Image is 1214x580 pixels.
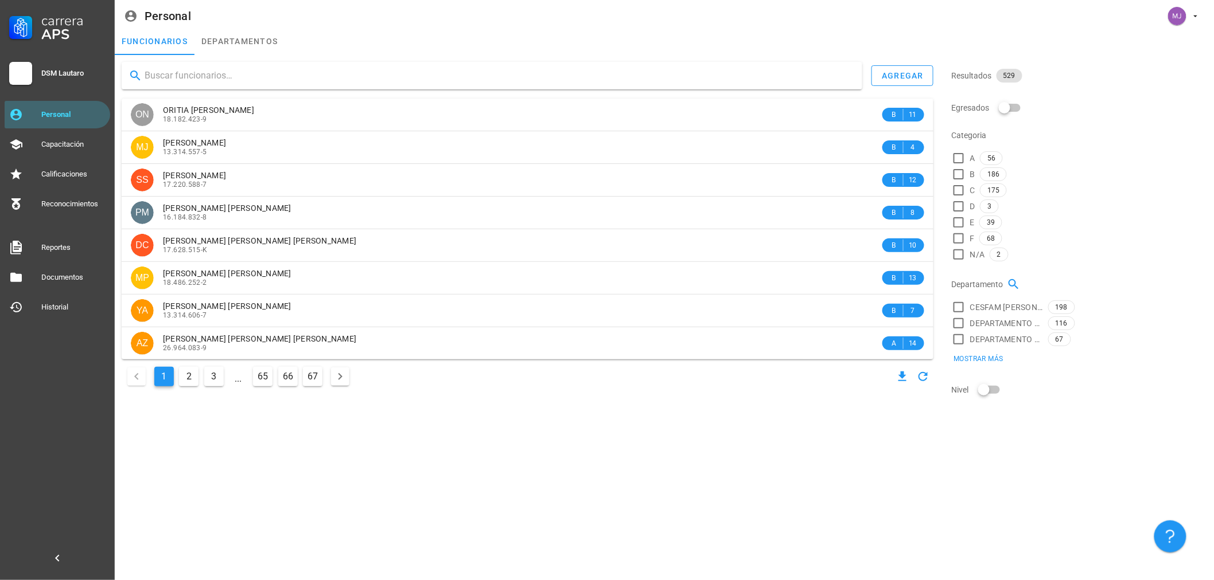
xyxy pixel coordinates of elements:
[952,62,1207,89] div: Resultados
[163,311,207,319] span: 13.314.606-7
[987,200,991,213] span: 3
[145,66,853,85] input: Buscar funcionarios…
[163,246,208,254] span: 17.628.515-K
[889,240,898,251] span: B
[137,332,148,355] span: AZ
[131,234,154,257] div: avatar
[970,201,975,212] span: D
[253,367,273,386] button: Ir a la página 65
[970,249,985,260] span: N/A
[889,305,898,316] span: B
[163,148,207,156] span: 13.314.557-5
[997,248,1001,261] span: 2
[1056,301,1068,313] span: 198
[135,201,149,224] span: PM
[163,213,207,221] span: 16.184.832-8
[229,367,248,386] span: ...
[908,207,917,218] span: 8
[41,14,106,28] div: Carrera
[5,101,110,128] a: Personal
[154,367,174,386] button: Página actual, página 1
[953,355,1003,363] span: Mostrar más
[204,367,224,386] button: Ir a la página 3
[194,28,285,55] a: departamentos
[179,367,199,386] button: Ir a la página 2
[145,10,191,22] div: Personal
[163,203,291,213] span: [PERSON_NAME] [PERSON_NAME]
[163,344,207,352] span: 26.964.083-9
[871,65,933,86] button: agregar
[908,338,917,349] span: 14
[908,305,917,316] span: 7
[908,109,917,120] span: 11
[908,240,917,251] span: 10
[970,318,1044,329] span: DEPARTAMENTO SALUD RURAL
[889,272,898,284] span: B
[946,351,1010,367] button: Mostrar más
[970,168,975,180] span: B
[1003,69,1015,83] span: 529
[908,174,917,186] span: 12
[41,199,106,209] div: Reconocimientos
[987,152,995,164] span: 56
[970,185,975,196] span: C
[908,272,917,284] span: 13
[41,243,106,252] div: Reportes
[5,160,110,188] a: Calificaciones
[41,170,106,179] div: Calificaciones
[1056,317,1068,330] span: 116
[163,181,207,189] span: 17.220.588-7
[131,136,154,159] div: avatar
[5,293,110,321] a: Historial
[131,201,154,224] div: avatar
[987,232,995,245] span: 68
[952,122,1207,149] div: Categoria
[41,273,106,282] div: Documentos
[136,136,148,159] span: MJ
[303,367,322,386] button: Ir a la página 67
[163,105,254,115] span: ORITIA [PERSON_NAME]
[1168,7,1186,25] div: avatar
[987,216,995,229] span: 39
[136,168,148,191] span: SS
[163,279,207,287] span: 18.486.252-2
[163,236,356,245] span: [PERSON_NAME] [PERSON_NAME] [PERSON_NAME]
[41,140,106,149] div: Capacitación
[115,28,194,55] a: funcionarios
[131,168,154,191] div: avatar
[5,131,110,158] a: Capacitación
[970,301,1044,313] span: CESFAM [PERSON_NAME]
[135,234,149,257] span: DC
[987,168,999,181] span: 186
[881,71,924,80] div: agregar
[331,367,349,386] button: Página siguiente
[41,69,106,78] div: DSM Lautaro
[889,174,898,186] span: B
[952,271,1207,298] div: Departamento
[1056,333,1064,346] span: 67
[41,28,106,41] div: APS
[952,376,1207,403] div: Nivel
[163,171,226,180] span: [PERSON_NAME]
[278,367,298,386] button: Ir a la página 66
[131,332,154,355] div: avatar
[889,207,898,218] span: B
[987,184,999,197] span: 175
[163,301,291,311] span: [PERSON_NAME] [PERSON_NAME]
[970,217,975,228] span: E
[889,142,898,153] span: B
[135,267,149,289] span: MP
[122,364,355,389] nav: Navegación de paginación
[5,190,110,218] a: Reconocimientos
[131,299,154,322] div: avatar
[5,264,110,291] a: Documentos
[163,269,291,278] span: [PERSON_NAME] [PERSON_NAME]
[908,142,917,153] span: 4
[970,152,975,164] span: A
[889,338,898,349] span: A
[137,299,148,322] span: YA
[163,115,207,123] span: 18.182.423-9
[163,138,226,147] span: [PERSON_NAME]
[41,110,106,119] div: Personal
[131,103,154,126] div: avatar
